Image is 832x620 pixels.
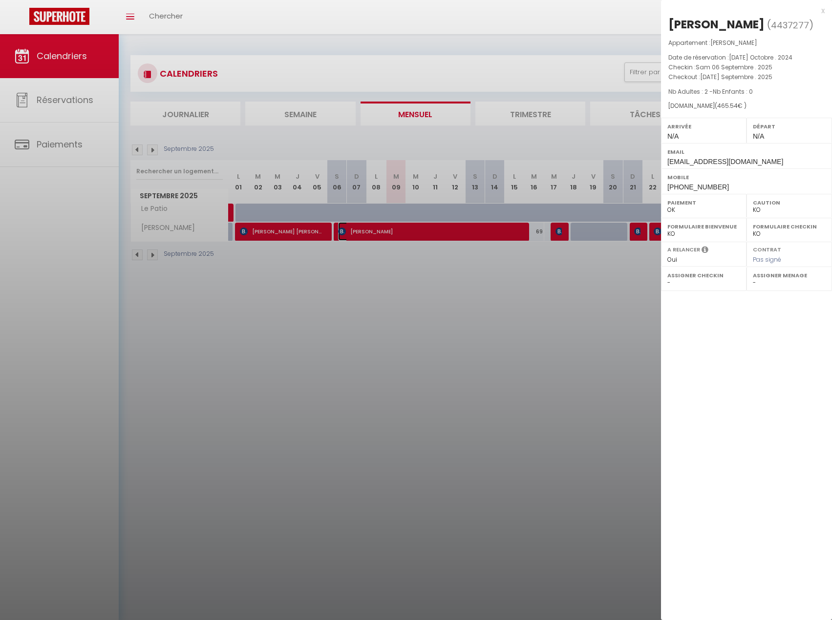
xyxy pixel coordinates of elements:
div: [DOMAIN_NAME] [668,102,825,111]
span: Nb Adultes : 2 - [668,87,753,96]
span: [PHONE_NUMBER] [667,183,729,191]
label: Assigner Checkin [667,270,740,280]
span: 465.54 [717,102,738,110]
label: Caution [753,198,826,207]
label: Email [667,147,826,157]
label: Contrat [753,246,781,252]
span: ( € ) [715,102,747,110]
span: N/A [753,132,764,140]
span: [DATE] Septembre . 2025 [700,73,772,81]
p: Checkin : [668,62,825,72]
span: [EMAIL_ADDRESS][DOMAIN_NAME] [667,158,783,165]
span: 4437277 [771,19,809,31]
label: Assigner Menage [753,270,826,280]
span: [PERSON_NAME] [710,39,757,47]
p: Date de réservation : [668,53,825,62]
span: [DATE] Octobre . 2024 [729,53,792,62]
span: Nb Enfants : 0 [713,87,753,96]
i: Sélectionner OUI si vous souhaiter envoyer les séquences de messages post-checkout [702,246,708,256]
p: Appartement : [668,38,825,48]
label: Mobile [667,172,826,182]
label: Formulaire Checkin [753,222,826,231]
div: [PERSON_NAME] [668,17,765,32]
label: A relancer [667,246,700,254]
div: x [661,5,825,17]
button: Ouvrir le widget de chat LiveChat [8,4,37,33]
label: Départ [753,122,826,131]
label: Paiement [667,198,740,207]
label: Arrivée [667,122,740,131]
span: ( ) [767,18,813,32]
span: N/A [667,132,679,140]
span: Sam 06 Septembre . 2025 [696,63,772,71]
p: Checkout : [668,72,825,82]
span: Pas signé [753,255,781,264]
label: Formulaire Bienvenue [667,222,740,231]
